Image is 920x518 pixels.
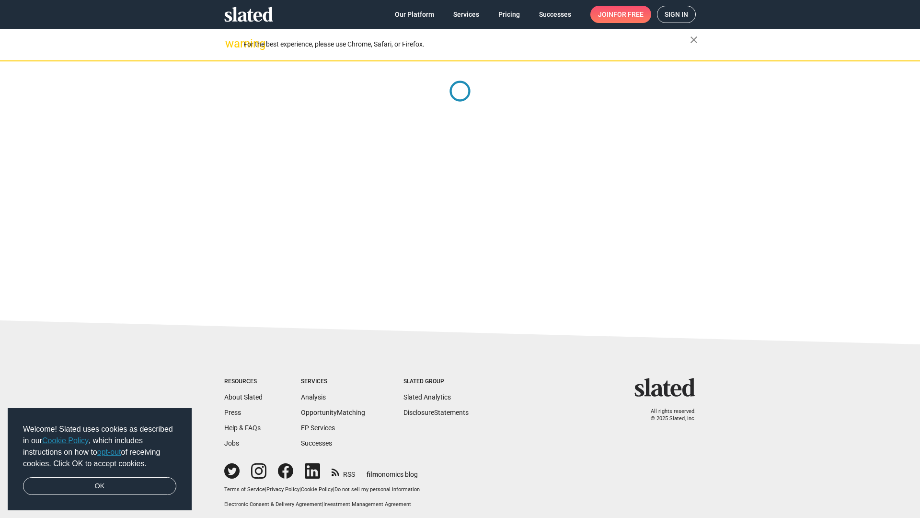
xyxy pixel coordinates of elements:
[403,378,469,386] div: Slated Group
[301,424,335,432] a: EP Services
[498,6,520,23] span: Pricing
[367,462,418,479] a: filmonomics blog
[224,393,263,401] a: About Slated
[265,486,266,493] span: |
[224,424,261,432] a: Help & FAQs
[301,378,365,386] div: Services
[301,439,332,447] a: Successes
[224,486,265,493] a: Terms of Service
[23,477,176,495] a: dismiss cookie message
[613,6,644,23] span: for free
[301,409,365,416] a: OpportunityMatching
[8,408,192,511] div: cookieconsent
[323,501,411,507] a: Investment Management Agreement
[224,409,241,416] a: Press
[531,6,579,23] a: Successes
[301,486,333,493] a: Cookie Policy
[453,6,479,23] span: Services
[266,486,299,493] a: Privacy Policy
[23,424,176,470] span: Welcome! Slated uses cookies as described in our , which includes instructions on how to of recei...
[539,6,571,23] span: Successes
[688,34,700,46] mat-icon: close
[665,6,688,23] span: Sign in
[403,409,469,416] a: DisclosureStatements
[367,471,378,478] span: film
[243,38,690,51] div: For the best experience, please use Chrome, Safari, or Firefox.
[657,6,696,23] a: Sign in
[641,408,696,422] p: All rights reserved. © 2025 Slated, Inc.
[334,486,420,494] button: Do not sell my personal information
[387,6,442,23] a: Our Platform
[301,393,326,401] a: Analysis
[598,6,644,23] span: Join
[322,501,323,507] span: |
[590,6,651,23] a: Joinfor free
[403,393,451,401] a: Slated Analytics
[332,464,355,479] a: RSS
[224,439,239,447] a: Jobs
[224,378,263,386] div: Resources
[97,448,121,456] a: opt-out
[299,486,301,493] span: |
[225,38,237,49] mat-icon: warning
[333,486,334,493] span: |
[42,436,89,445] a: Cookie Policy
[395,6,434,23] span: Our Platform
[446,6,487,23] a: Services
[491,6,528,23] a: Pricing
[224,501,322,507] a: Electronic Consent & Delivery Agreement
